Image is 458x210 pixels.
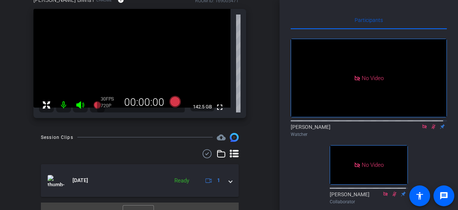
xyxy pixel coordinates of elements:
span: No Video [362,162,384,168]
img: thumb-nail [48,175,64,186]
div: Ready [171,176,193,185]
div: Collaborator [330,198,408,205]
span: 142.5 GB [190,102,215,111]
span: Destinations for your clips [217,133,226,142]
div: [PERSON_NAME] [291,123,447,138]
mat-icon: message [439,191,448,200]
div: Session Clips [41,134,73,141]
div: [PERSON_NAME] [330,191,408,205]
div: Watcher [291,131,447,138]
span: No Video [362,74,384,81]
span: Participants [355,17,383,23]
div: 00:00:00 [119,96,169,109]
div: 30 [101,96,119,102]
span: [DATE] [72,176,88,184]
mat-icon: fullscreen [215,103,224,112]
mat-icon: accessibility [415,191,424,200]
span: FPS [106,96,114,102]
img: Session clips [230,133,239,142]
span: 1 [217,176,220,184]
mat-icon: cloud_upload [217,133,226,142]
mat-expansion-panel-header: thumb-nail[DATE]Ready1 [41,164,239,197]
div: 720P [101,103,119,109]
